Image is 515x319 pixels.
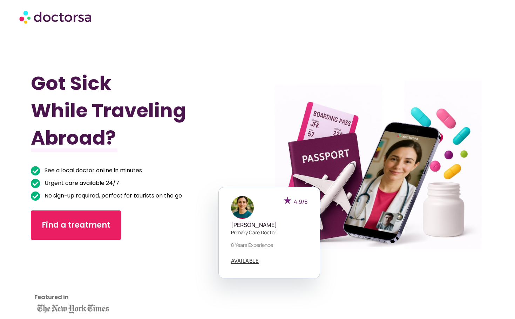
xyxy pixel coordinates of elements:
p: Primary care doctor [231,229,307,236]
span: No sign-up required, perfect for tourists on the go [43,191,182,201]
span: See a local doctor online in minutes [43,166,142,175]
iframe: Customer reviews powered by Trustpilot [34,250,97,303]
span: 4.9/5 [294,198,307,206]
strong: Featured in [34,293,69,301]
span: Urgent care available 24/7 [43,178,119,188]
span: Find a treatment [42,220,110,231]
a: AVAILABLE [231,258,259,264]
a: Find a treatment [31,210,121,240]
p: 8 years experience [231,241,307,249]
h5: [PERSON_NAME] [231,222,307,228]
h1: Got Sick While Traveling Abroad? [31,70,223,152]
